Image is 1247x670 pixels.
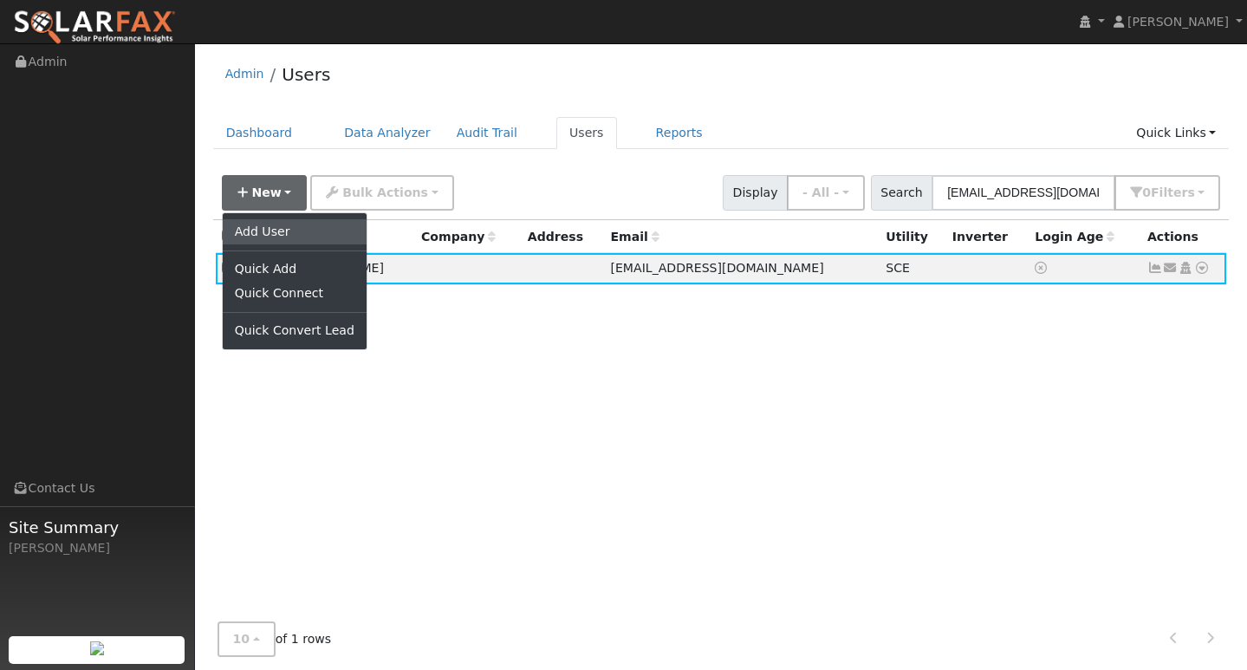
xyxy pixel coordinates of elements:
[1163,259,1179,277] a: morenitamia@me.com
[528,228,599,246] div: Address
[610,261,823,275] span: [EMAIL_ADDRESS][DOMAIN_NAME]
[9,516,185,539] span: Site Summary
[886,228,939,246] div: Utility
[1151,185,1195,199] span: Filter
[310,175,453,211] button: Bulk Actions
[223,282,367,306] a: Quick Connect
[218,621,332,657] span: of 1 rows
[1194,259,1210,277] a: Other actions
[223,219,367,244] a: Add User
[787,175,865,211] button: - All -
[331,117,444,149] a: Data Analyzer
[90,641,104,655] img: retrieve
[871,175,932,211] span: Search
[213,117,306,149] a: Dashboard
[932,175,1115,211] input: Search
[225,67,264,81] a: Admin
[1127,15,1229,29] span: [PERSON_NAME]
[556,117,617,149] a: Users
[233,632,250,646] span: 10
[610,230,659,244] span: Email
[1114,175,1220,211] button: 0Filters
[421,230,496,244] span: Company name
[223,257,367,282] a: Quick Add
[1035,261,1050,275] a: No login access
[643,117,716,149] a: Reports
[282,64,330,85] a: Users
[13,10,176,46] img: SolarFax
[9,539,185,557] div: [PERSON_NAME]
[723,175,788,211] span: Display
[1147,228,1220,246] div: Actions
[251,185,281,199] span: New
[444,117,530,149] a: Audit Trail
[1147,261,1163,275] a: Show Graph
[342,185,428,199] span: Bulk Actions
[1187,185,1194,199] span: s
[218,621,276,657] button: 10
[222,175,308,211] button: New
[223,319,367,343] a: Quick Convert Lead
[1123,117,1229,149] a: Quick Links
[1035,230,1114,244] span: Days since last login
[886,261,910,275] span: SCE
[952,228,1023,246] div: Inverter
[1178,261,1193,275] a: Login As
